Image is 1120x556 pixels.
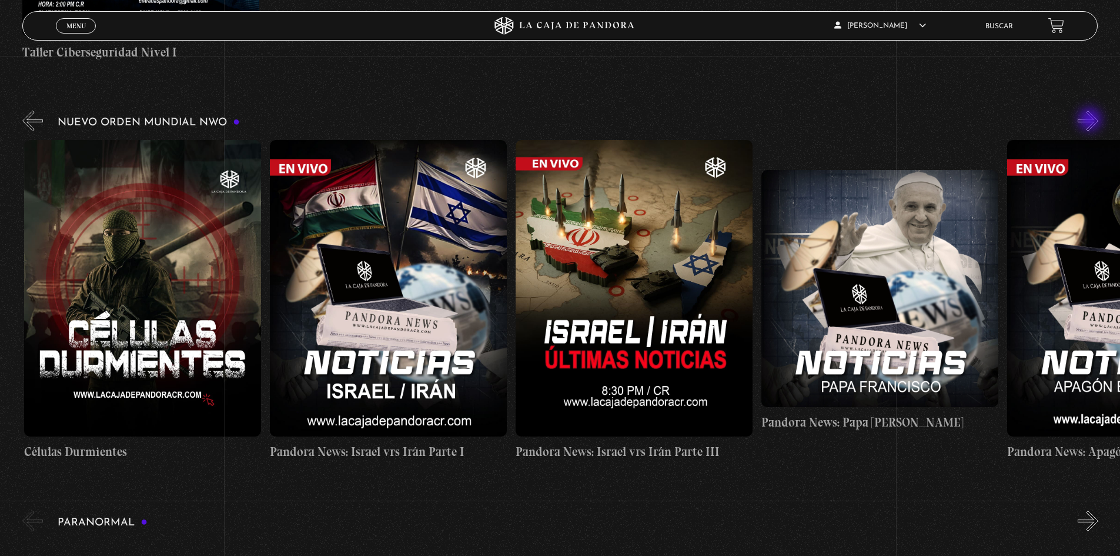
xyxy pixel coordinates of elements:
[24,140,261,461] a: Células Durmientes
[1048,18,1064,34] a: View your shopping cart
[1078,111,1098,131] button: Next
[1078,511,1098,531] button: Next
[62,32,90,41] span: Cerrar
[761,413,998,432] h4: Pandora News: Papa [PERSON_NAME]
[270,140,507,461] a: Pandora News: Israel vrs Irán Parte I
[270,442,507,461] h4: Pandora News: Israel vrs Irán Parte I
[985,23,1013,30] a: Buscar
[58,117,240,128] h3: Nuevo Orden Mundial NWO
[516,442,753,461] h4: Pandora News: Israel vrs Irán Parte III
[761,140,998,461] a: Pandora News: Papa [PERSON_NAME]
[22,111,43,131] button: Previous
[834,22,926,29] span: [PERSON_NAME]
[22,511,43,531] button: Previous
[58,517,148,528] h3: Paranormal
[22,43,259,62] h4: Taller Ciberseguridad Nivel I
[24,442,261,461] h4: Células Durmientes
[516,140,753,461] a: Pandora News: Israel vrs Irán Parte III
[66,22,86,29] span: Menu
